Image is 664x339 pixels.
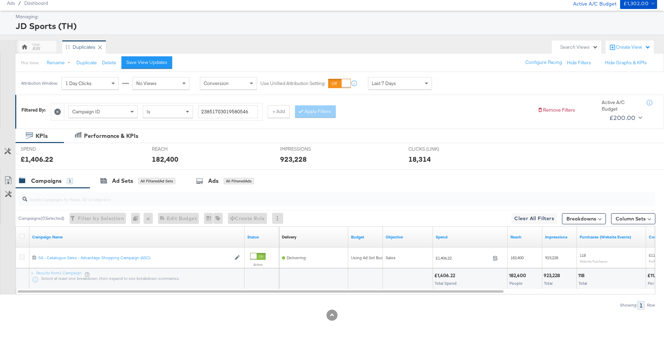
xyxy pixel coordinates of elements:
span: 923,228 [545,255,558,260]
span: People [509,281,523,286]
div: Campaigns ( 0 Selected) [18,215,64,222]
span: £11.92 [649,253,660,258]
div: 182,400 [509,272,528,279]
div: Save View Updates [126,59,167,66]
button: Remove Filters [537,107,575,113]
div: £200.00 [609,113,636,123]
input: Search Campaigns by Name, ID or Objective [27,190,597,203]
button: £200.00 [607,112,644,123]
span: £1,406.22 [436,255,490,261]
span: Ads [7,0,15,6]
button: Save View Updates [121,56,172,69]
div: Attribution Window: [21,81,58,86]
span: Last 7 Days [372,80,396,86]
input: Enter a search term [198,105,258,118]
a: The maximum amount you're willing to spend on your ads, on average each day or over the lifetime ... [351,234,380,240]
button: Duplicate [76,59,97,66]
div: £1,406.22 [434,272,457,279]
span: SPEND [21,146,73,152]
div: Filtered By: [21,107,46,113]
div: Ads [208,177,219,185]
span: 118 [580,253,586,258]
div: 118 [578,272,587,279]
button: Breakdowns [562,213,606,224]
button: Rename [42,57,78,69]
div: Row [647,303,655,308]
button: Configure Pacing [520,56,567,69]
button: Hide Filters [567,59,591,66]
div: 18,314 [408,154,431,164]
span: Is [147,109,150,115]
label: Use Unified Attribution Setting: [260,80,325,87]
div: KPIs [36,132,48,140]
a: Your campaign's objective. [386,234,430,240]
span: Campaign ID [72,109,100,115]
a: The number of times your ad was served. On mobile apps an ad is counted as served the first time ... [545,234,574,240]
a: Your campaign name. [32,234,242,240]
div: 1 [637,301,645,310]
span: IMPRESSIONS [280,146,332,152]
div: Active A/C Budget [602,99,640,112]
span: Total [544,281,553,286]
div: 0 [131,213,144,224]
a: Shows the current state of your Ad Campaign. [247,234,276,240]
div: 1 [67,178,73,184]
span: No Views [136,80,157,86]
a: SA - Catalogue Sales - Advantage Shopping Campaign (ASC) [38,255,231,261]
div: This View: [21,60,39,66]
div: All Filtered Ads [224,178,254,184]
span: Total Spend [435,281,456,286]
button: Column Sets [611,213,655,224]
div: Create View [616,44,651,51]
span: 1 Day Clicks [65,80,92,86]
span: Sales [386,255,396,260]
div: Delivery [282,234,296,240]
a: Dashboard [24,0,48,6]
div: Search Views [560,44,598,50]
label: Active [250,262,266,267]
span: CLICKS (LINK) [408,146,460,152]
a: The total amount spent to date. [436,234,505,240]
span: / [15,0,24,6]
div: £11.92 [647,272,662,279]
button: + Add [268,105,290,118]
span: 182,400 [510,255,524,260]
div: Showing: [620,303,637,308]
div: Campaigns [31,177,62,185]
span: Total [579,281,587,286]
div: 923,228 [280,154,307,164]
button: Hide Graphs & KPIs [605,59,647,66]
span: Delivering [287,255,306,260]
div: Using Ad Set Budget [351,255,389,261]
button: Clear All Filters [511,213,557,224]
a: Reflects the ability of your Ad Campaign to achieve delivery based on ad states, schedule and bud... [282,234,296,240]
sub: Website Purchases [580,259,608,263]
div: Drag to reorder tab [66,45,70,49]
div: Performance & KPIs [84,132,138,140]
div: All Filtered Ad Sets [138,178,175,184]
button: Delete [102,59,116,66]
div: Ad Sets [112,177,133,185]
div: Duplicates [73,44,95,50]
span: REACH [152,146,204,152]
div: 923,228 [544,272,562,279]
a: The number of people your ad was served to. [510,234,539,240]
a: The number of times a purchase was made tracked by your Custom Audience pixel on your website aft... [580,234,643,240]
div: JD Sports (TH) [16,20,655,32]
div: AW [33,45,40,52]
div: £1,406.22 [21,154,53,164]
span: Clear All Filters [514,214,554,223]
span: Conversion [204,80,229,86]
div: 182,400 [152,154,178,164]
div: Managing: [16,13,655,20]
